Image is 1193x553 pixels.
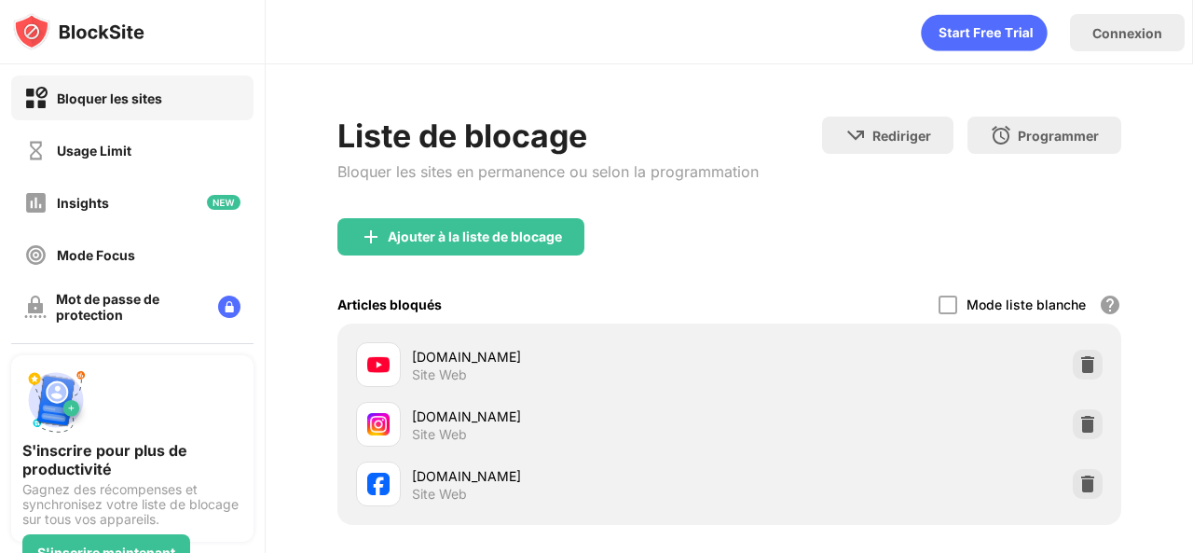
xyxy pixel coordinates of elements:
[24,191,48,214] img: insights-off.svg
[24,87,48,110] img: block-on.svg
[412,407,730,426] div: [DOMAIN_NAME]
[57,90,162,106] div: Bloquer les sites
[24,139,48,162] img: time-usage-off.svg
[921,14,1048,51] div: animation
[412,347,730,366] div: [DOMAIN_NAME]
[218,296,240,318] img: lock-menu.svg
[412,486,467,503] div: Site Web
[1018,128,1099,144] div: Programmer
[207,195,240,210] img: new-icon.svg
[24,243,48,267] img: focus-off.svg
[57,247,135,263] div: Mode Focus
[13,13,144,50] img: logo-blocksite.svg
[412,466,730,486] div: [DOMAIN_NAME]
[412,366,467,383] div: Site Web
[412,426,467,443] div: Site Web
[1092,25,1162,41] div: Connexion
[367,413,390,435] img: favicons
[22,366,89,434] img: push-signup.svg
[337,297,442,312] div: Articles bloqués
[337,117,759,155] div: Liste de blocage
[22,441,242,478] div: S'inscrire pour plus de productivité
[872,128,931,144] div: Rediriger
[367,353,390,376] img: favicons
[337,162,759,181] div: Bloquer les sites en permanence ou selon la programmation
[367,473,390,495] img: favicons
[22,482,242,527] div: Gagnez des récompenses et synchronisez votre liste de blocage sur tous vos appareils.
[967,297,1086,312] div: Mode liste blanche
[388,229,562,244] div: Ajouter à la liste de blocage
[57,195,109,211] div: Insights
[24,296,47,318] img: password-protection-off.svg
[56,291,203,323] div: Mot de passe de protection
[57,143,131,159] div: Usage Limit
